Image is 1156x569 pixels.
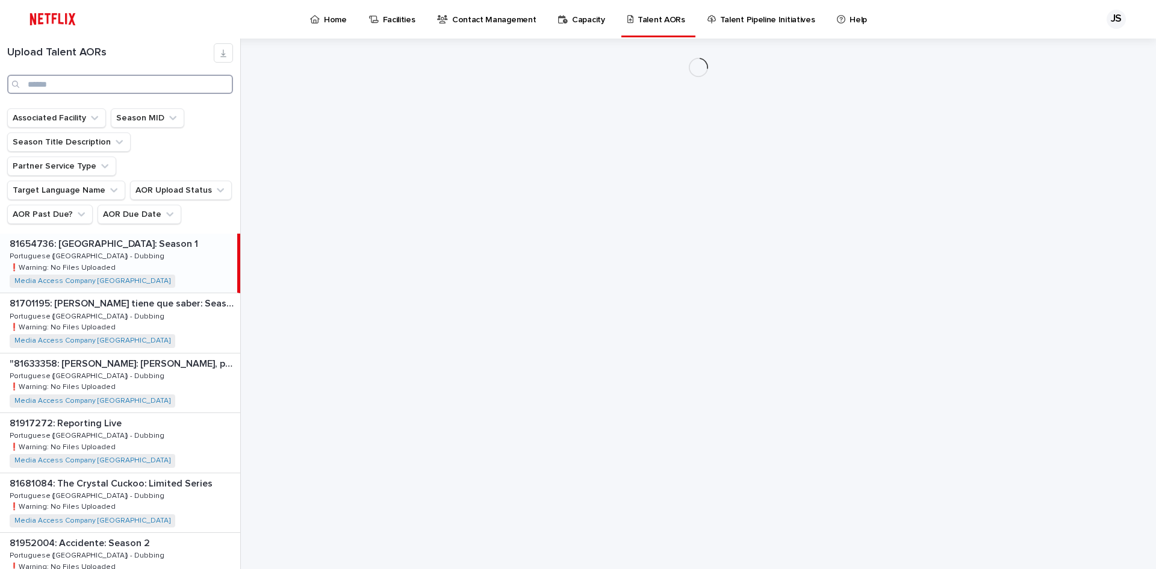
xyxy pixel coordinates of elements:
[10,356,238,370] p: "81633358: Juan Gabriel: Debo, puedo y quiero: Limited Series"
[10,476,215,490] p: 81681084: The Crystal Cuckoo: Limited Series
[7,181,125,200] button: Target Language Name
[10,236,200,250] p: 81654736: [GEOGRAPHIC_DATA]: Season 1
[130,181,232,200] button: AOR Upload Status
[10,490,167,500] p: Portuguese ([GEOGRAPHIC_DATA]) - Dubbing
[7,132,131,152] button: Season Title Description
[10,370,167,381] p: Portuguese ([GEOGRAPHIC_DATA]) - Dubbing
[7,46,214,60] h1: Upload Talent AORs
[7,108,106,128] button: Associated Facility
[14,277,170,285] a: Media Access Company [GEOGRAPHIC_DATA]
[10,415,124,429] p: 81917272: Reporting Live
[10,500,118,511] p: ❗️Warning: No Files Uploaded
[10,381,118,391] p: ❗️Warning: No Files Uploaded
[7,157,116,176] button: Partner Service Type
[10,321,118,332] p: ❗️Warning: No Files Uploaded
[7,75,233,94] input: Search
[10,549,167,560] p: Portuguese ([GEOGRAPHIC_DATA]) - Dubbing
[10,535,152,549] p: 81952004: Accidente: Season 2
[10,310,167,321] p: Portuguese ([GEOGRAPHIC_DATA]) - Dubbing
[24,7,81,31] img: ifQbXi3ZQGMSEF7WDB7W
[10,429,167,440] p: Portuguese ([GEOGRAPHIC_DATA]) - Dubbing
[14,397,170,405] a: Media Access Company [GEOGRAPHIC_DATA]
[10,261,118,272] p: ❗️Warning: No Files Uploaded
[7,205,93,224] button: AOR Past Due?
[10,296,238,309] p: 81701195: [PERSON_NAME] tiene que saber: Season 1
[98,205,181,224] button: AOR Due Date
[10,441,118,452] p: ❗️Warning: No Files Uploaded
[14,337,170,345] a: Media Access Company [GEOGRAPHIC_DATA]
[111,108,184,128] button: Season MID
[14,517,170,525] a: Media Access Company [GEOGRAPHIC_DATA]
[14,456,170,465] a: Media Access Company [GEOGRAPHIC_DATA]
[1107,10,1126,29] div: JS
[10,250,167,261] p: Portuguese ([GEOGRAPHIC_DATA]) - Dubbing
